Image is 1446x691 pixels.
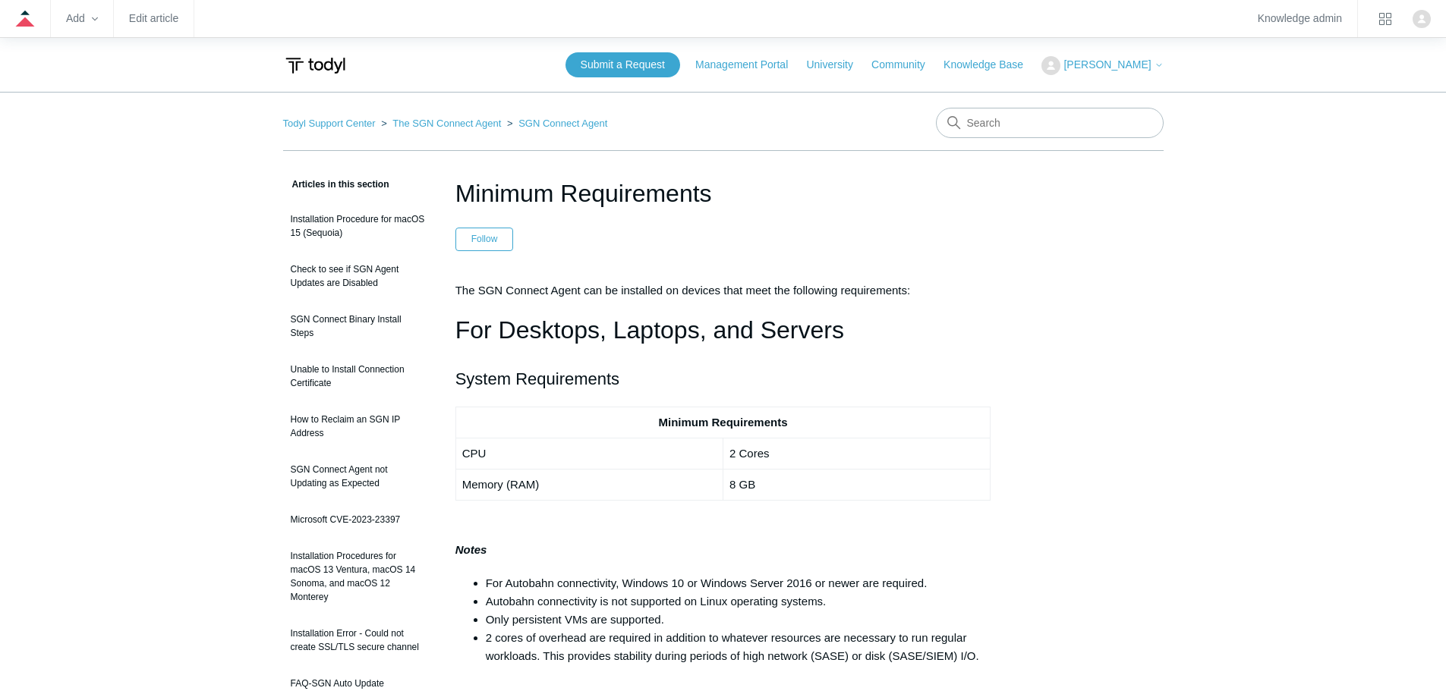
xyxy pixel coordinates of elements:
[283,619,433,661] a: Installation Error - Could not create SSL/TLS secure channel
[283,505,433,534] a: Microsoft CVE-2023-23397
[1063,58,1151,71] span: [PERSON_NAME]
[723,469,990,500] td: 8 GB
[486,574,991,592] li: For Autobahn connectivity, Windows 10 or Windows Server 2016 or newer are required.
[504,118,607,129] li: SGN Connect Agent
[518,118,607,129] a: SGN Connect Agent
[486,629,991,665] li: 2 cores of overhead are required in addition to whatever resources are necessary to run regular w...
[1041,56,1163,75] button: [PERSON_NAME]
[283,355,433,397] a: Unable to Install Connection Certificate
[565,52,680,77] a: Submit a Request
[129,14,178,23] a: Edit article
[455,469,723,500] td: Memory (RAM)
[1413,10,1431,28] zd-hc-trigger: Click your profile icon to open the profile menu
[283,52,348,80] img: Todyl Support Center Help Center home page
[944,57,1038,73] a: Knowledge Base
[806,57,868,73] a: University
[283,118,376,129] a: Todyl Support Center
[1258,14,1342,23] a: Knowledge admin
[1413,10,1431,28] img: user avatar
[378,118,504,129] li: The SGN Connect Agent
[283,205,433,247] a: Installation Procedure for macOS 15 (Sequoia)
[283,255,433,297] a: Check to see if SGN Agent Updates are Disabled
[455,438,723,469] td: CPU
[723,438,990,469] td: 2 Cores
[695,57,803,73] a: Management Portal
[455,543,487,556] strong: Notes
[455,175,991,212] h1: Minimum Requirements
[283,455,433,498] a: SGN Connect Agent not Updating as Expected
[871,57,940,73] a: Community
[455,228,514,250] button: Follow Article
[283,542,433,611] a: Installation Procedures for macOS 13 Ventura, macOS 14 Sonoma, and macOS 12 Monterey
[486,611,991,629] li: Only persistent VMs are supported.
[283,405,433,448] a: How to Reclaim an SGN IP Address
[283,118,379,129] li: Todyl Support Center
[455,369,619,388] span: System Requirements
[455,316,844,344] span: For Desktops, Laptops, and Servers
[455,284,911,297] span: The SGN Connect Agent can be installed on devices that meet the following requirements:
[283,305,433,347] a: SGN Connect Binary Install Steps
[66,14,98,23] zd-hc-trigger: Add
[658,416,787,429] strong: Minimum Requirements
[936,108,1164,138] input: Search
[283,179,389,190] span: Articles in this section
[392,118,501,129] a: The SGN Connect Agent
[486,592,991,611] li: Autobahn connectivity is not supported on Linux operating systems.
